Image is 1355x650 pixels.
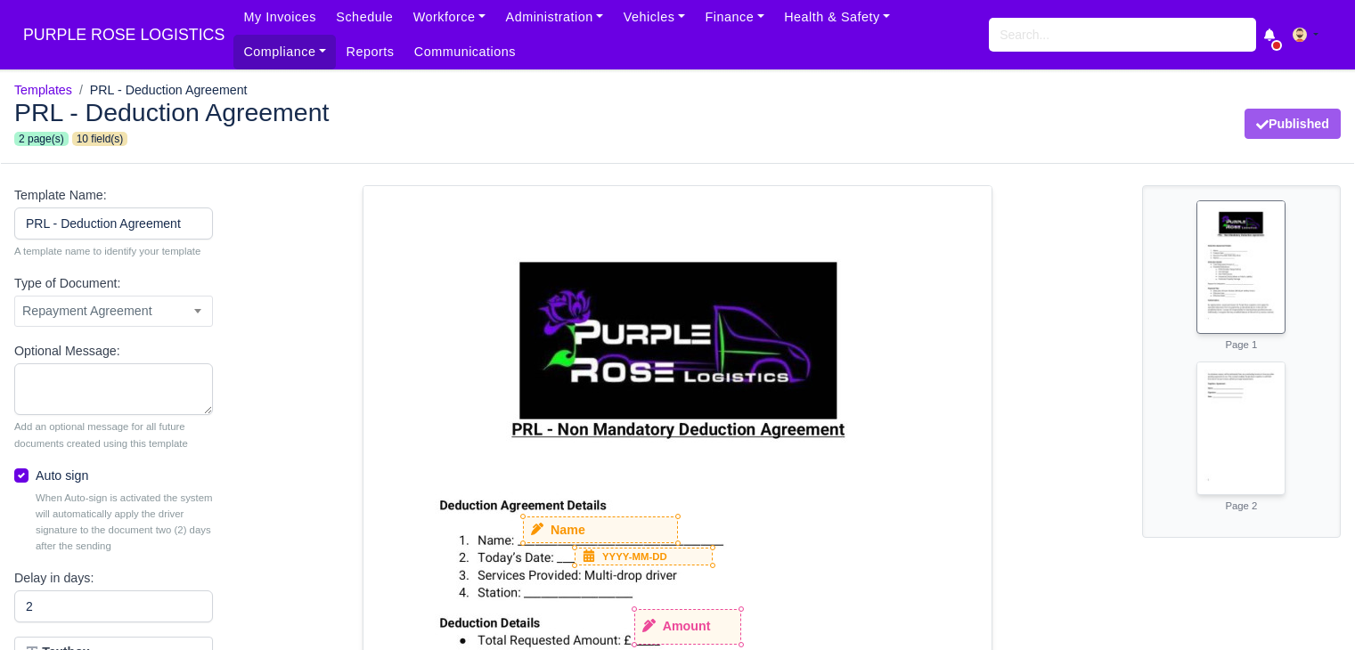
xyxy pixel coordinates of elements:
iframe: Chat Widget [1266,565,1355,650]
label: Optional Message: [14,341,120,362]
span: Repayment Agreement [14,296,213,327]
small: When Auto-sign is activated the system will automatically apply the driver signature to the docum... [36,490,213,555]
a: Compliance [233,35,336,69]
span: PURPLE ROSE LOGISTICS [14,17,233,53]
small: Add an optional message for all future documents created using this template [14,418,213,451]
label: Type of Document: [14,273,120,294]
button: Published [1245,109,1341,139]
small: A template name to identify your template [14,243,213,259]
div: PRL - Deduction Agreement [1,85,1354,164]
a: Reports [336,35,404,69]
label: Delay in days: [14,568,94,589]
h2: PRL - Deduction Agreement [14,100,665,125]
div: Name [524,517,677,542]
label: Template Name: [14,185,107,206]
small: YYYY-MM-DD [602,548,667,565]
small: Page 1 [1225,339,1257,350]
a: Templates [14,83,72,97]
a: Communications [404,35,526,69]
a: PURPLE ROSE LOGISTICS [14,18,233,53]
span: Repayment Agreement [15,300,212,322]
input: Search... [989,18,1256,52]
small: Page 2 [1225,500,1257,511]
span: 2 page(s) [14,132,69,146]
span: 10 field(s) [72,132,128,146]
label: Auto sign [36,466,88,486]
div: Amount [635,610,740,644]
li: PRL - Deduction Agreement [72,80,248,101]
